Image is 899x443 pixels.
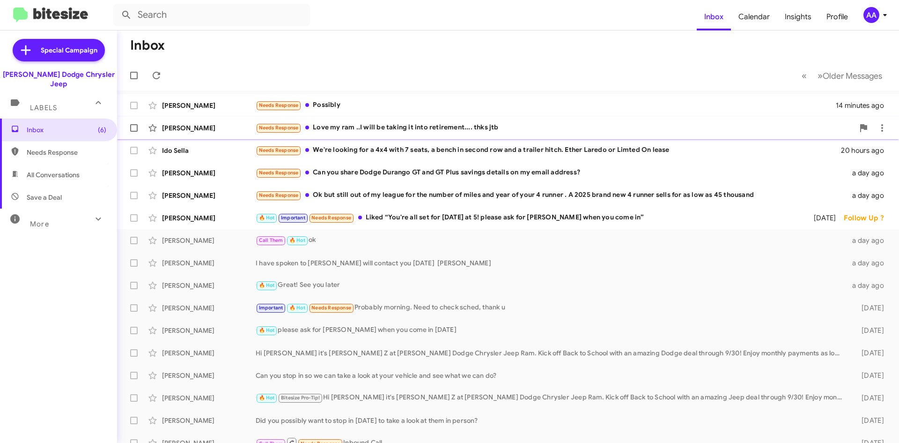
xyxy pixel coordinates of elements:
span: Needs Response [259,170,299,176]
a: Special Campaign [13,39,105,61]
span: « [802,70,807,82]
span: Needs Response [259,125,299,131]
span: Needs Response [259,102,299,108]
div: [PERSON_NAME] [162,123,256,133]
a: Insights [777,3,819,30]
div: [PERSON_NAME] [162,213,256,223]
span: 🔥 Hot [259,215,275,221]
span: » [818,70,823,82]
div: [DATE] [847,393,892,403]
div: Hi [PERSON_NAME] it's [PERSON_NAME] Z at [PERSON_NAME] Dodge Chrysler Jeep Ram. Kick off Back to ... [256,348,847,358]
div: [DATE] [847,348,892,358]
span: Labels [30,104,57,112]
div: Ok but still out of my league for the number of miles and year of your 4 runner . A 2025 brand ne... [256,190,847,201]
div: ok [256,235,847,246]
div: [PERSON_NAME] [162,191,256,200]
div: Hi [PERSON_NAME] it's [PERSON_NAME] Z at [PERSON_NAME] Dodge Chrysler Jeep Ram. Kick off Back to ... [256,392,847,403]
div: a day ago [847,258,892,268]
div: please ask for [PERSON_NAME] when you come in [DATE] [256,325,847,336]
div: [PERSON_NAME] [162,303,256,313]
span: 🔥 Hot [289,237,305,243]
div: [DATE] [802,213,844,223]
span: Call Them [259,237,283,243]
input: Search [113,4,310,26]
span: Save a Deal [27,193,62,202]
span: Needs Response [311,305,351,311]
div: [PERSON_NAME] [162,393,256,403]
div: Follow Up ? [844,213,892,223]
span: Older Messages [823,71,882,81]
span: Inbox [27,125,106,135]
a: Calendar [731,3,777,30]
div: [PERSON_NAME] [162,258,256,268]
nav: Page navigation example [796,66,888,85]
div: a day ago [847,168,892,178]
div: [PERSON_NAME] [162,371,256,380]
div: Love my ram ..I will be taking it into retirement.... thks jtb [256,122,854,133]
div: AA [863,7,879,23]
span: 🔥 Hot [259,327,275,333]
div: I have spoken to [PERSON_NAME] will contact you [DATE] [PERSON_NAME] [256,258,847,268]
span: 🔥 Hot [289,305,305,311]
button: AA [855,7,889,23]
div: [DATE] [847,371,892,380]
span: Needs Response [311,215,351,221]
div: [PERSON_NAME] [162,168,256,178]
div: Possibly [256,100,836,111]
div: [PERSON_NAME] [162,348,256,358]
div: [PERSON_NAME] [162,416,256,425]
span: 🔥 Hot [259,395,275,401]
button: Previous [796,66,812,85]
div: Liked “You're all set for [DATE] at 5! please ask for [PERSON_NAME] when you come in” [256,212,802,223]
span: All Conversations [27,170,80,180]
a: Inbox [697,3,731,30]
span: More [30,220,49,228]
div: Probably morning. Need to check sched, thank u [256,302,847,313]
div: Great! See you later [256,280,847,291]
span: Special Campaign [41,45,97,55]
div: a day ago [847,281,892,290]
div: [DATE] [847,416,892,425]
span: Bitesize Pro-Tip! [281,395,320,401]
span: 🔥 Hot [259,282,275,288]
div: a day ago [847,236,892,245]
span: Needs Response [27,148,106,157]
div: 20 hours ago [841,146,892,155]
div: Can you share Dodge Durango GT and GT Plus savings details on my email address? [256,167,847,178]
div: [DATE] [847,326,892,335]
span: Needs Response [259,147,299,153]
div: [PERSON_NAME] [162,236,256,245]
div: 14 minutes ago [836,101,892,110]
div: Can you stop in so we can take a look at your vehicle and see what we can do? [256,371,847,380]
div: [PERSON_NAME] [162,281,256,290]
button: Next [812,66,888,85]
div: Did you possibly want to stop in [DATE] to take a look at them in person? [256,416,847,425]
h1: Inbox [130,38,165,53]
div: [DATE] [847,303,892,313]
span: (6) [98,125,106,135]
div: We're looking for a 4x4 with 7 seats, a bench in second row and a trailer hitch. Ether Laredo or ... [256,145,841,156]
span: Needs Response [259,192,299,198]
span: Important [259,305,283,311]
div: [PERSON_NAME] [162,101,256,110]
div: [PERSON_NAME] [162,326,256,335]
div: a day ago [847,191,892,200]
a: Profile [819,3,855,30]
div: Ido Sella [162,146,256,155]
span: Important [281,215,305,221]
